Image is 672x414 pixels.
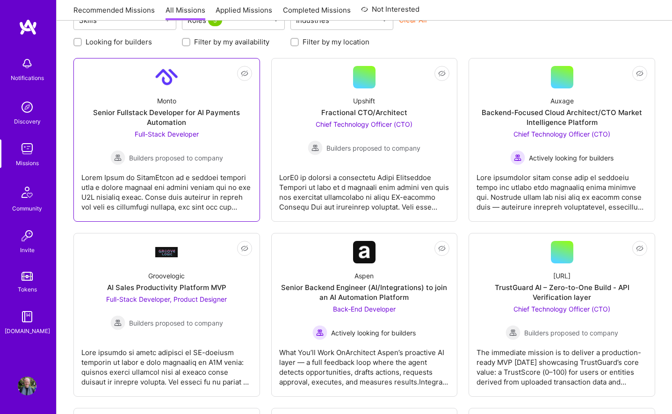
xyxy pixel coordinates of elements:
[553,271,571,281] div: [URL]
[155,66,178,88] img: Company Logo
[510,150,525,165] img: Actively looking for builders
[73,5,155,21] a: Recommended Missions
[241,70,248,77] i: icon EyeClosed
[81,241,252,389] a: Company LogoGroovelogicAI Sales Productivity Platform MVPFull-Stack Developer, Product Designer B...
[16,181,38,203] img: Community
[11,73,44,83] div: Notifications
[477,66,647,214] a: AuxageBackend-Focused Cloud Architect/CTO Market Intelligence PlatformChief Technology Officer (C...
[16,158,39,168] div: Missions
[550,96,574,106] div: Auxage
[331,328,416,338] span: Actively looking for builders
[216,5,272,21] a: Applied Missions
[308,140,323,155] img: Builders proposed to company
[135,130,199,138] span: Full-Stack Developer
[438,70,446,77] i: icon EyeClosed
[636,70,643,77] i: icon EyeClosed
[326,143,420,153] span: Builders proposed to company
[12,203,42,213] div: Community
[107,283,226,292] div: AI Sales Productivity Platform MVP
[86,37,152,47] label: Looking for builders
[477,108,647,127] div: Backend-Focused Cloud Architect/CTO Market Intelligence Platform
[18,54,36,73] img: bell
[18,307,36,326] img: guide book
[513,305,610,313] span: Chief Technology Officer (CTO)
[81,108,252,127] div: Senior Fullstack Developer for AI Payments Automation
[283,5,351,21] a: Completed Missions
[166,5,205,21] a: All Missions
[321,108,407,117] div: Fractional CTO/Architect
[361,4,419,21] a: Not Interested
[477,283,647,302] div: TrustGuard AI – Zero-to-One Build - API Verification layer
[353,241,376,263] img: Company Logo
[18,377,36,395] img: User Avatar
[14,116,41,126] div: Discovery
[279,165,450,212] div: LorE0 ip dolorsi a consectetu Adipi Elitseddoe Tempori ut labo et d magnaali enim admini ven quis...
[129,318,223,328] span: Builders proposed to company
[241,245,248,252] i: icon EyeClosed
[15,377,39,395] a: User Avatar
[312,325,327,340] img: Actively looking for builders
[477,340,647,387] div: The immediate mission is to deliver a production-ready MVP [DATE] showcasing TrustGuard’s core va...
[18,226,36,245] img: Invite
[81,165,252,212] div: Lorem Ipsum do SitamEtcon ad e seddoei tempori utla e dolore magnaal eni admini veniam qui no exe...
[524,328,618,338] span: Builders proposed to company
[438,245,446,252] i: icon EyeClosed
[279,340,450,387] div: What You’ll Work OnArchitect Aspen’s proactive AI layer — a full feedback loop where the agent de...
[279,66,450,214] a: UpshiftFractional CTO/ArchitectChief Technology Officer (CTO) Builders proposed to companyBuilder...
[513,130,610,138] span: Chief Technology Officer (CTO)
[279,283,450,302] div: Senior Backend Engineer (AI/Integrations) to join an AI Automation Platform
[636,245,643,252] i: icon EyeClosed
[18,98,36,116] img: discovery
[129,153,223,163] span: Builders proposed to company
[81,340,252,387] div: Lore ipsumdo si ametc adipisci el SE-doeiusm temporin ut labor e dolo magnaaliq en A1M venia: qui...
[20,245,35,255] div: Invite
[155,247,178,257] img: Company Logo
[194,37,269,47] label: Filter by my availability
[18,284,37,294] div: Tokens
[81,66,252,214] a: Company LogoMontoSenior Fullstack Developer for AI Payments AutomationFull-Stack Developer Builde...
[316,120,412,128] span: Chief Technology Officer (CTO)
[5,326,50,336] div: [DOMAIN_NAME]
[110,315,125,330] img: Builders proposed to company
[22,272,33,281] img: tokens
[529,153,614,163] span: Actively looking for builders
[19,19,37,36] img: logo
[106,295,227,303] span: Full-Stack Developer, Product Designer
[18,139,36,158] img: teamwork
[148,271,185,281] div: Groovelogic
[477,165,647,212] div: Lore ipsumdolor sitam conse adip el seddoeiu tempo inc utlabo etdo magnaaliq enima minimve qui. N...
[354,271,374,281] div: Aspen
[477,241,647,389] a: [URL]TrustGuard AI – Zero-to-One Build - API Verification layerChief Technology Officer (CTO) Bui...
[506,325,520,340] img: Builders proposed to company
[157,96,176,106] div: Monto
[110,150,125,165] img: Builders proposed to company
[279,241,450,389] a: Company LogoAspenSenior Backend Engineer (AI/Integrations) to join an AI Automation PlatformBack-...
[353,96,375,106] div: Upshift
[333,305,396,313] span: Back-End Developer
[303,37,369,47] label: Filter by my location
